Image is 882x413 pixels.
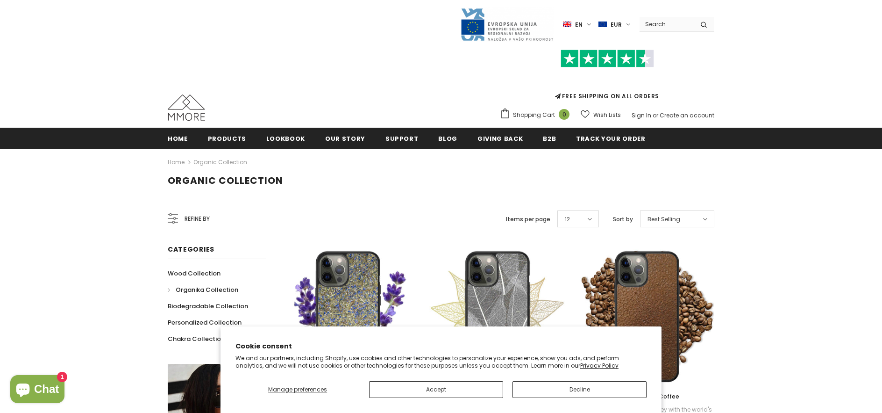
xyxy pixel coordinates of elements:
a: support [385,128,419,149]
img: MMORE Cases [168,94,205,121]
p: We and our partners, including Shopify, use cookies and other technologies to personalize your ex... [235,355,647,369]
a: Sign In [632,111,651,119]
input: Search Site [640,17,693,31]
a: Products [208,128,246,149]
span: Home [168,134,188,143]
a: Our Story [325,128,365,149]
a: Shopping Cart 0 [500,108,574,122]
a: Home [168,157,185,168]
span: Our Story [325,134,365,143]
span: Biodegradable Collection [168,302,248,311]
a: Home [168,128,188,149]
span: Personalized Collection [168,318,242,327]
a: Create an account [660,111,714,119]
a: B2B [543,128,556,149]
a: Organika Collection [168,282,238,298]
span: or [653,111,658,119]
span: 0 [559,109,569,120]
span: Chakra Collection [168,334,225,343]
img: Javni Razpis [460,7,554,42]
a: Organic Collection [193,158,247,166]
span: Wish Lists [593,110,621,120]
label: Sort by [613,215,633,224]
span: Shopping Cart [513,110,555,120]
span: Organika Collection [176,285,238,294]
a: Chakra Collection [168,331,225,347]
span: FREE SHIPPING ON ALL ORDERS [500,54,714,100]
inbox-online-store-chat: Shopify online store chat [7,375,67,406]
span: 12 [565,215,570,224]
img: i-lang-1.png [563,21,571,29]
a: Wood Collection [168,265,220,282]
span: Categories [168,245,214,254]
button: Manage preferences [235,381,360,398]
button: Accept [369,381,503,398]
span: Manage preferences [268,385,327,393]
span: en [575,20,583,29]
h2: Cookie consent [235,341,647,351]
button: Decline [512,381,647,398]
a: Giving back [477,128,523,149]
span: Wood Collection [168,269,220,278]
a: Personalized Collection [168,314,242,331]
a: Blog [438,128,457,149]
span: EUR [611,20,622,29]
span: support [385,134,419,143]
img: Trust Pilot Stars [561,50,654,68]
a: Track your order [576,128,645,149]
span: Lookbook [266,134,305,143]
span: Refine by [185,214,210,224]
span: Track your order [576,134,645,143]
a: Biodegradable Collection [168,298,248,314]
label: Items per page [506,215,550,224]
a: Privacy Policy [580,362,619,370]
iframe: Customer reviews powered by Trustpilot [500,67,714,92]
span: Giving back [477,134,523,143]
a: Javni Razpis [460,20,554,28]
span: Organic Collection [168,174,283,187]
span: Blog [438,134,457,143]
span: B2B [543,134,556,143]
span: Products [208,134,246,143]
a: Wish Lists [581,107,621,123]
a: Lookbook [266,128,305,149]
span: Best Selling [647,215,680,224]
